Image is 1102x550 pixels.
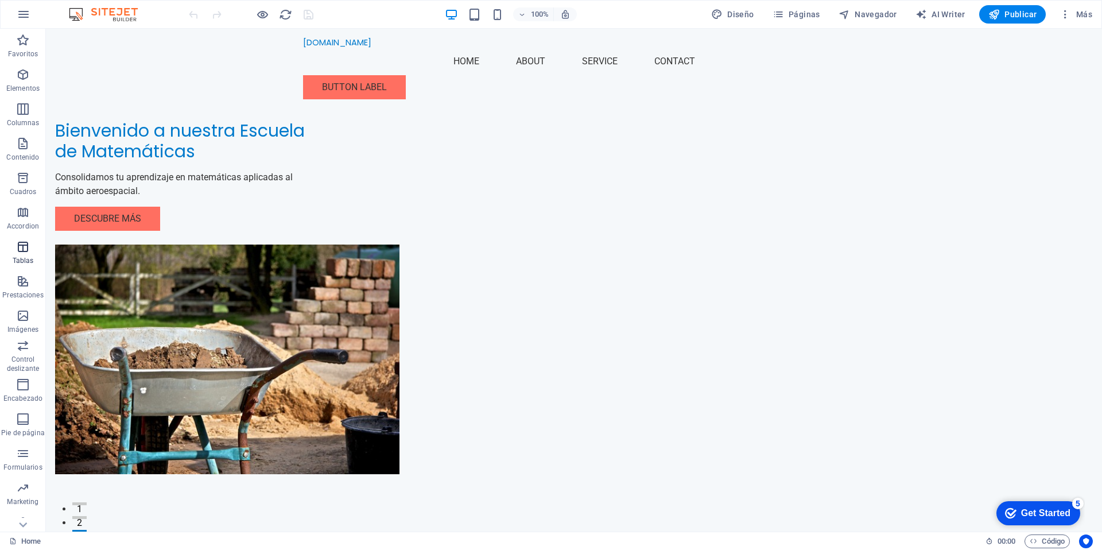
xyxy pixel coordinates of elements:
p: Cuadros [10,187,37,196]
p: Tablas [13,256,34,265]
p: Encabezado [3,394,42,403]
span: Diseño [711,9,754,20]
button: Diseño [707,5,759,24]
button: Más [1055,5,1097,24]
div: Diseño (Ctrl+Alt+Y) [707,5,759,24]
p: Imágenes [7,325,38,334]
button: Código [1025,534,1070,548]
div: 5 [85,2,96,14]
button: AI Writer [911,5,970,24]
p: Prestaciones [2,291,43,300]
h6: 100% [530,7,549,21]
button: 100% [513,7,554,21]
button: Navegador [834,5,902,24]
span: Páginas [773,9,820,20]
span: Código [1030,534,1065,548]
span: Más [1060,9,1092,20]
p: Formularios [3,463,42,472]
p: Pie de página [1,428,44,437]
button: Haz clic para salir del modo de previsualización y seguir editando [255,7,269,21]
p: Accordion [7,222,39,231]
span: AI Writer [915,9,965,20]
i: Al redimensionar, ajustar el nivel de zoom automáticamente para ajustarse al dispositivo elegido. [560,9,571,20]
button: Páginas [768,5,825,24]
span: 00 00 [998,534,1015,548]
h6: Tiempo de la sesión [985,534,1016,548]
button: 3 [26,501,41,504]
button: 2 [26,487,41,490]
p: Favoritos [8,49,38,59]
button: Usercentrics [1079,534,1093,548]
button: 1 [26,474,41,477]
p: Columnas [7,118,40,127]
p: Marketing [7,497,38,506]
span: Navegador [839,9,897,20]
i: Volver a cargar página [279,8,292,21]
div: Get Started [34,13,83,23]
p: Elementos [6,84,40,93]
div: Get Started 5 items remaining, 0% complete [9,6,93,30]
span: : [1006,537,1007,545]
span: Publicar [988,9,1037,20]
button: reload [278,7,292,21]
p: Contenido [6,153,39,162]
img: Editor Logo [66,7,152,21]
a: Haz clic para cancelar la selección y doble clic para abrir páginas [9,534,41,548]
button: Publicar [979,5,1046,24]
